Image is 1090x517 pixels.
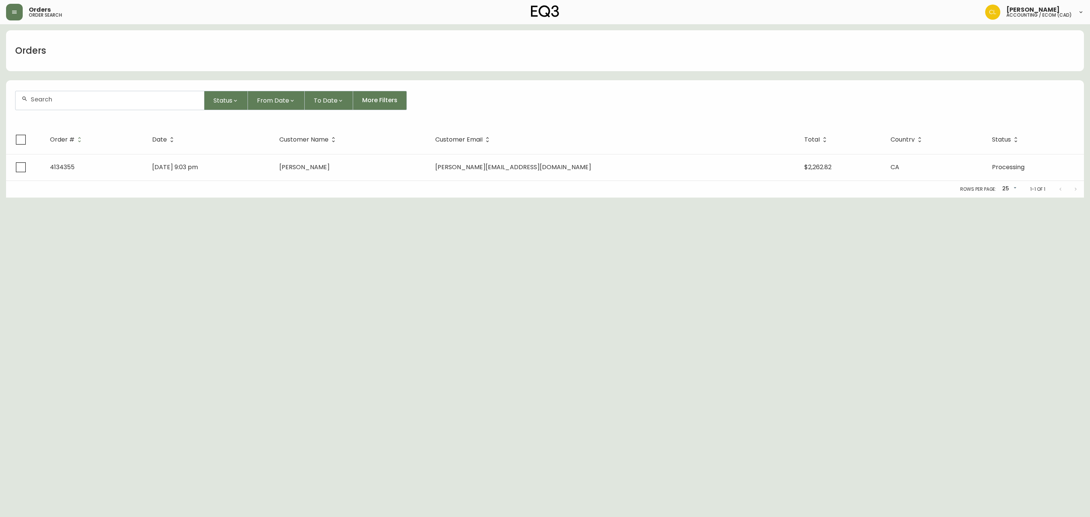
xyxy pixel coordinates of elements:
[257,96,289,105] span: From Date
[248,91,305,110] button: From Date
[1006,7,1060,13] span: [PERSON_NAME]
[992,136,1021,143] span: Status
[50,163,75,171] span: 4134355
[353,91,407,110] button: More Filters
[279,137,329,142] span: Customer Name
[213,96,232,105] span: Status
[29,13,62,17] h5: order search
[999,183,1018,195] div: 25
[31,96,198,103] input: Search
[50,137,75,142] span: Order #
[152,163,198,171] span: [DATE] 9:03 pm
[15,44,46,57] h1: Orders
[305,91,353,110] button: To Date
[891,136,925,143] span: Country
[362,96,397,104] span: More Filters
[314,96,338,105] span: To Date
[152,137,167,142] span: Date
[435,136,492,143] span: Customer Email
[152,136,177,143] span: Date
[804,163,832,171] span: $2,262.82
[531,5,559,17] img: logo
[1006,13,1072,17] h5: accounting / ecom (cad)
[985,5,1000,20] img: c8a50d9e0e2261a29cae8bb82ebd33d8
[204,91,248,110] button: Status
[804,137,820,142] span: Total
[29,7,51,13] span: Orders
[891,137,915,142] span: Country
[804,136,830,143] span: Total
[992,163,1025,171] span: Processing
[891,163,899,171] span: CA
[50,136,84,143] span: Order #
[279,136,338,143] span: Customer Name
[435,163,591,171] span: [PERSON_NAME][EMAIL_ADDRESS][DOMAIN_NAME]
[992,137,1011,142] span: Status
[435,137,483,142] span: Customer Email
[960,186,996,193] p: Rows per page:
[1030,186,1045,193] p: 1-1 of 1
[279,163,330,171] span: [PERSON_NAME]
